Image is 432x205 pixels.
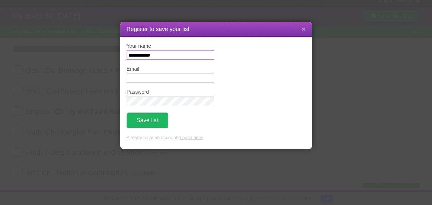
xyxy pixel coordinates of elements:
button: Save list [127,113,168,128]
label: Email [127,66,214,72]
label: Password [127,89,214,95]
h1: Register to save your list [127,25,306,34]
label: Your name [127,43,214,49]
a: Log in here [180,135,203,140]
p: Already have an account? . [127,134,306,141]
